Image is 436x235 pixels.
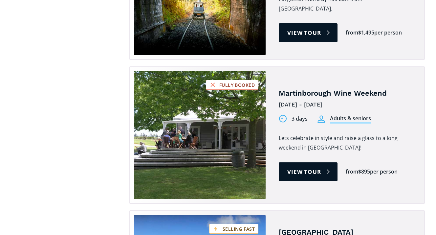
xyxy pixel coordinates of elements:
[346,29,358,36] div: from
[358,168,370,176] div: $895
[279,162,338,181] a: View tour
[292,115,294,123] div: 3
[279,100,414,110] div: [DATE] - [DATE]
[358,29,374,36] div: $1,495
[330,115,371,124] div: Adults & seniors
[296,115,308,123] div: days
[374,29,402,36] div: per person
[279,89,414,98] h4: Martinborough Wine Weekend
[370,168,398,176] div: per person
[279,23,338,42] a: View tour
[279,133,414,153] p: Lets celebrate in style and raise a glass to a long weekend in [GEOGRAPHIC_DATA]!
[346,168,358,176] div: from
